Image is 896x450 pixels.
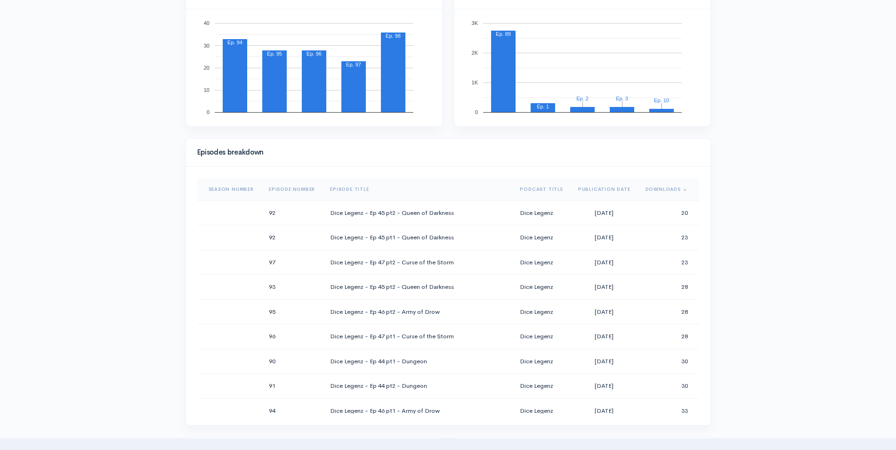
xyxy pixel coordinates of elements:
[227,40,242,45] text: Ep. 94
[571,178,638,201] th: Sort column
[571,225,638,250] td: [DATE]
[638,225,699,250] td: 23
[512,374,570,399] td: Dice Legenz
[261,299,323,324] td: 95
[512,178,570,201] th: Sort column
[323,349,512,374] td: Dice Legenz - Ep 44 pt1 - Dungeon
[261,374,323,399] td: 91
[203,65,209,71] text: 20
[512,299,570,324] td: Dice Legenz
[203,87,209,93] text: 10
[323,374,512,399] td: Dice Legenz - Ep 44 pt2 - Dungeon
[323,225,512,250] td: Dice Legenz - Ep 45 pt1 - Queen of Darkness
[261,275,323,300] td: 93
[346,62,361,67] text: Ep. 97
[638,178,699,201] th: Sort column
[571,299,638,324] td: [DATE]
[466,21,699,115] svg: A chart.
[638,250,699,275] td: 23
[261,225,323,250] td: 92
[638,275,699,300] td: 28
[638,398,699,423] td: 33
[537,104,549,109] text: Ep. 1
[197,21,431,115] svg: A chart.
[203,42,209,48] text: 30
[261,398,323,423] td: 94
[261,349,323,374] td: 90
[512,225,570,250] td: Dice Legenz
[571,349,638,374] td: [DATE]
[638,374,699,399] td: 30
[261,324,323,349] td: 96
[576,96,589,101] text: Ep. 2
[512,250,570,275] td: Dice Legenz
[206,109,209,115] text: 0
[323,398,512,423] td: Dice Legenz - Ep 46 pt1 - Army of Drow
[323,275,512,300] td: Dice Legenz - Ep 45 pt2 - Queen of Darkness
[512,324,570,349] td: Dice Legenz
[512,398,570,423] td: Dice Legenz
[512,200,570,225] td: Dice Legenz
[571,398,638,423] td: [DATE]
[512,349,570,374] td: Dice Legenz
[638,349,699,374] td: 30
[638,299,699,324] td: 28
[638,200,699,225] td: 20
[323,324,512,349] td: Dice Legenz - Ep 47 pt1 - Curse of the Storm
[197,178,261,201] th: Sort column
[471,80,478,85] text: 1K
[512,275,570,300] td: Dice Legenz
[571,200,638,225] td: [DATE]
[571,324,638,349] td: [DATE]
[197,148,694,156] h4: Episodes breakdown
[638,324,699,349] td: 28
[261,200,323,225] td: 92
[307,51,322,57] text: Ep. 96
[203,20,209,26] text: 40
[571,250,638,275] td: [DATE]
[496,31,511,37] text: Ep. 89
[267,51,282,57] text: Ep. 95
[323,250,512,275] td: Dice Legenz - Ep 47 pt2 - Curse of the Storm
[475,109,477,115] text: 0
[616,96,628,101] text: Ep. 3
[323,299,512,324] td: Dice Legenz - Ep 46 pt2 - Army of Drow
[261,250,323,275] td: 97
[471,50,478,56] text: 2K
[571,275,638,300] td: [DATE]
[323,200,512,225] td: Dice Legenz - Ep 45 pt2 - Queen of Darkness
[386,33,401,39] text: Ep. 98
[261,178,323,201] th: Sort column
[571,374,638,399] td: [DATE]
[323,178,512,201] th: Sort column
[471,20,478,26] text: 3K
[654,98,669,103] text: Ep. 10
